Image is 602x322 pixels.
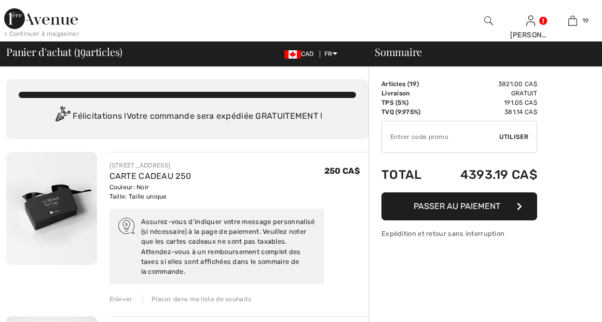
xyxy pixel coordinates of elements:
[117,217,136,235] img: gift-card-info
[4,29,79,38] div: < Continuer à magasiner
[110,295,133,304] div: Enlever
[552,15,593,27] a: 19
[414,201,500,211] span: Passer au paiement
[510,30,551,40] div: [PERSON_NAME]
[324,166,360,176] span: 250 CA$
[110,171,191,181] a: CARTE CADEAU 250
[435,107,537,117] td: 381.14 CA$
[381,107,435,117] td: TVQ (9.975%)
[381,157,435,192] td: Total
[409,80,417,88] span: 19
[526,16,535,25] a: Se connecter
[499,132,528,142] span: Utiliser
[4,8,78,29] img: 1ère Avenue
[77,44,86,58] span: 19
[141,217,317,276] div: Assurez-vous d'indiquer votre message personnalisé (si nécessaire) à la page de paiement. Veuille...
[484,15,493,27] img: recherche
[324,50,337,58] span: FR
[284,50,318,58] span: CAD
[6,47,122,57] span: Panier d'achat ( articles)
[284,50,301,59] img: Canadian Dollar
[568,15,577,27] img: Mon panier
[52,106,73,127] img: Congratulation2.svg
[381,229,537,239] div: Expédition et retour sans interruption
[582,16,589,25] span: 19
[435,89,537,98] td: Gratuit
[110,161,324,170] div: [STREET_ADDRESS]
[19,106,356,127] div: Félicitations ! Votre commande sera expédiée GRATUITEMENT !
[382,121,499,152] input: Code promo
[362,47,596,57] div: Sommaire
[381,79,435,89] td: Articles ( )
[435,157,537,192] td: 4393.19 CA$
[381,192,537,220] button: Passer au paiement
[110,183,324,201] div: Couleur: Noir Taille: Taille unique
[435,98,537,107] td: 191.05 CA$
[143,295,252,304] div: Placer dans ma liste de souhaits
[6,152,97,265] img: CARTE CADEAU 250
[526,15,535,27] img: Mes infos
[435,79,537,89] td: 3821.00 CA$
[381,89,435,98] td: Livraison
[381,98,435,107] td: TPS (5%)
